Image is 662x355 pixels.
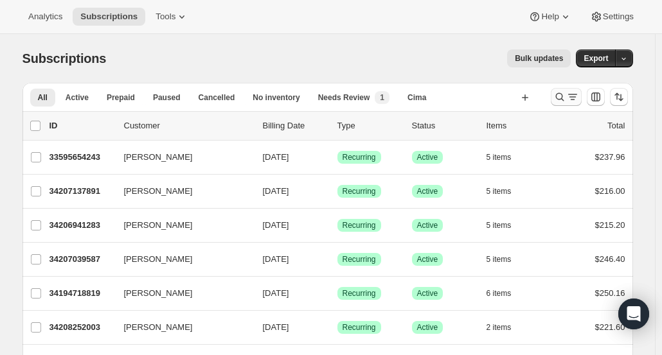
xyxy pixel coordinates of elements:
button: 5 items [487,148,526,166]
span: $250.16 [595,288,625,298]
span: [DATE] [263,220,289,230]
span: Cancelled [199,92,235,103]
span: Analytics [28,12,62,22]
button: 5 items [487,216,526,234]
span: No inventory [253,92,300,103]
div: 34207137891[PERSON_NAME][DATE]SuccessRecurringSuccessActive5 items$216.00 [49,182,625,200]
p: Billing Date [263,119,327,132]
button: Search and filter results [551,88,582,106]
span: [DATE] [263,152,289,162]
span: 5 items [487,152,512,162]
button: [PERSON_NAME] [116,249,245,270]
span: 5 items [487,220,512,230]
span: Tools [156,12,175,22]
p: 34206941283 [49,219,114,232]
button: Sort the results [610,88,628,106]
button: [PERSON_NAME] [116,181,245,202]
span: [PERSON_NAME] [124,321,193,334]
span: 1 [380,92,384,103]
span: 5 items [487,186,512,196]
span: Active [417,322,438,333]
span: $237.96 [595,152,625,162]
span: [DATE] [263,254,289,264]
p: 34194718819 [49,287,114,300]
span: Subscriptions [22,51,107,65]
button: [PERSON_NAME] [116,147,245,168]
p: ID [49,119,114,132]
span: Export [584,53,608,64]
p: 34208252003 [49,321,114,334]
button: Analytics [21,8,70,26]
button: Customize table column order and visibility [587,88,605,106]
span: [PERSON_NAME] [124,185,193,198]
span: Recurring [343,152,376,162]
span: 2 items [487,322,512,333]
button: [PERSON_NAME] [116,215,245,236]
button: Subscriptions [73,8,145,26]
p: 34207137891 [49,185,114,198]
button: Create new view [515,89,535,107]
span: Active [417,254,438,264]
span: $246.40 [595,254,625,264]
span: Active [417,288,438,299]
button: [PERSON_NAME] [116,317,245,338]
div: 34206941283[PERSON_NAME][DATE]SuccessRecurringSuccessActive5 items$215.20 [49,216,625,234]
span: Settings [603,12,634,22]
span: $215.20 [595,220,625,230]
button: 5 items [487,250,526,268]
span: Paused [153,92,181,103]
button: Settings [582,8,641,26]
span: [PERSON_NAME] [124,219,193,232]
p: Status [412,119,476,132]
div: Open Intercom Messenger [618,299,649,329]
span: $216.00 [595,186,625,196]
span: Needs Review [318,92,370,103]
span: Help [541,12,559,22]
button: Tools [148,8,196,26]
div: 34194718819[PERSON_NAME][DATE]SuccessRecurringSuccessActive6 items$250.16 [49,284,625,302]
span: [DATE] [263,288,289,298]
span: 6 items [487,288,512,299]
span: Bulk updates [515,53,563,64]
div: 33595654243[PERSON_NAME][DATE]SuccessRecurringSuccessActive5 items$237.96 [49,148,625,166]
span: [PERSON_NAME] [124,151,193,164]
span: All [38,92,48,103]
button: Bulk updates [507,49,571,67]
span: $221.60 [595,322,625,332]
span: Active [417,186,438,196]
p: Customer [124,119,253,132]
div: Items [487,119,551,132]
span: Active [66,92,89,103]
span: [DATE] [263,186,289,196]
span: Recurring [343,254,376,264]
span: Active [417,152,438,162]
button: Export [576,49,616,67]
div: IDCustomerBilling DateTypeStatusItemsTotal [49,119,625,132]
span: 5 items [487,254,512,264]
span: [PERSON_NAME] [124,253,193,266]
button: 2 items [487,318,526,336]
span: Active [417,220,438,230]
p: 34207039587 [49,253,114,266]
div: 34207039587[PERSON_NAME][DATE]SuccessRecurringSuccessActive5 items$246.40 [49,250,625,268]
p: Total [607,119,625,132]
button: Help [521,8,579,26]
span: Recurring [343,288,376,299]
span: Prepaid [107,92,135,103]
button: [PERSON_NAME] [116,283,245,304]
span: Recurring [343,220,376,230]
span: Recurring [343,322,376,333]
p: 33595654243 [49,151,114,164]
span: [DATE] [263,322,289,332]
span: Cima [407,92,426,103]
button: 6 items [487,284,526,302]
button: 5 items [487,182,526,200]
span: Subscriptions [80,12,138,22]
span: Recurring [343,186,376,196]
div: Type [337,119,402,132]
span: [PERSON_NAME] [124,287,193,300]
div: 34208252003[PERSON_NAME][DATE]SuccessRecurringSuccessActive2 items$221.60 [49,318,625,336]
